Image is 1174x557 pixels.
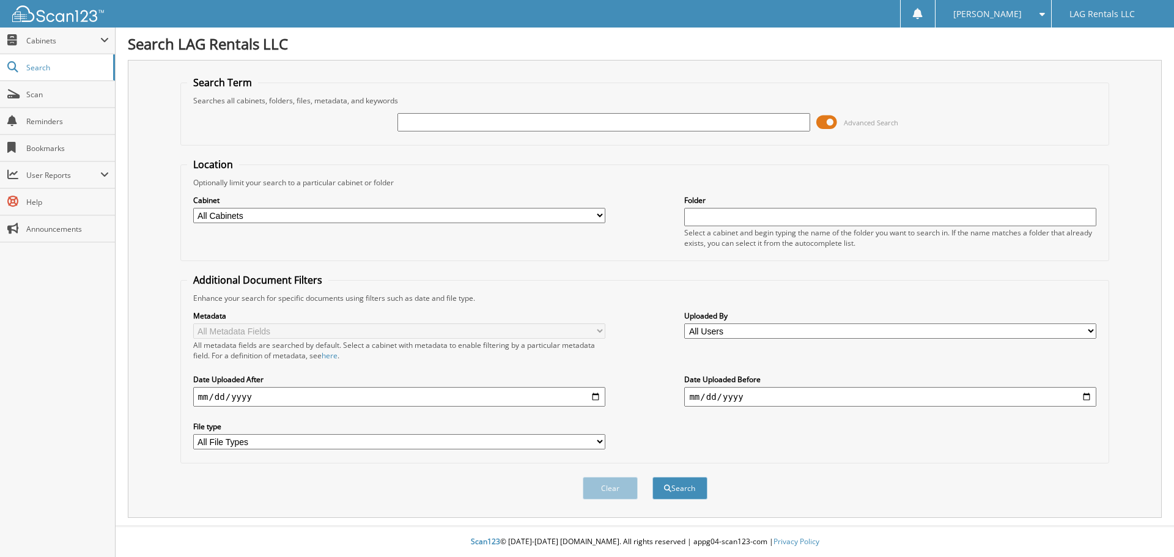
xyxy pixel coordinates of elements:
span: Announcements [26,224,109,234]
label: Uploaded By [684,311,1096,321]
h1: Search LAG Rentals LLC [128,34,1162,54]
label: Metadata [193,311,605,321]
span: Bookmarks [26,143,109,153]
label: Folder [684,195,1096,205]
button: Search [652,477,707,500]
div: Searches all cabinets, folders, files, metadata, and keywords [187,95,1103,106]
span: User Reports [26,170,100,180]
div: Optionally limit your search to a particular cabinet or folder [187,177,1103,188]
legend: Search Term [187,76,258,89]
div: © [DATE]-[DATE] [DOMAIN_NAME]. All rights reserved | appg04-scan123-com | [116,527,1174,557]
button: Clear [583,477,638,500]
label: File type [193,421,605,432]
label: Cabinet [193,195,605,205]
span: Search [26,62,107,73]
a: Privacy Policy [773,536,819,547]
span: LAG Rentals LLC [1069,10,1135,18]
span: [PERSON_NAME] [953,10,1022,18]
span: Scan123 [471,536,500,547]
div: Enhance your search for specific documents using filters such as date and file type. [187,293,1103,303]
a: here [322,350,338,361]
div: All metadata fields are searched by default. Select a cabinet with metadata to enable filtering b... [193,340,605,361]
div: Select a cabinet and begin typing the name of the folder you want to search in. If the name match... [684,227,1096,248]
span: Cabinets [26,35,100,46]
span: Scan [26,89,109,100]
label: Date Uploaded Before [684,374,1096,385]
span: Advanced Search [844,118,898,127]
legend: Location [187,158,239,171]
label: Date Uploaded After [193,374,605,385]
legend: Additional Document Filters [187,273,328,287]
input: end [684,387,1096,407]
img: scan123-logo-white.svg [12,6,104,22]
span: Help [26,197,109,207]
span: Reminders [26,116,109,127]
input: start [193,387,605,407]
